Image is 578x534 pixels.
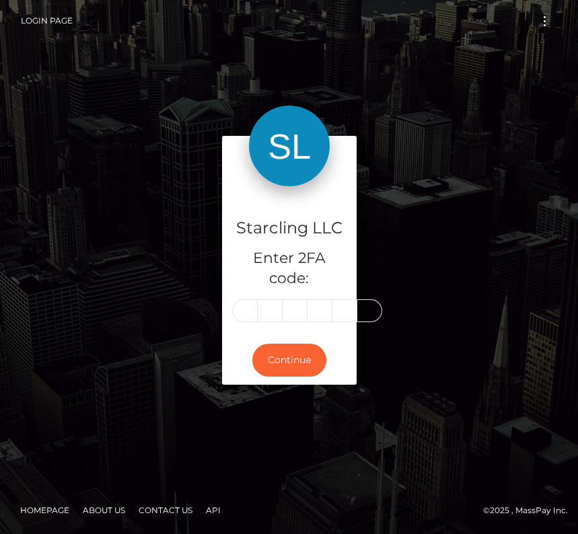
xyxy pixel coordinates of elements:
[232,248,347,290] h5: Enter 2FA code:
[15,500,75,521] a: Homepage
[10,503,568,518] div: © 2025 , MassPay Inc.
[201,500,226,521] a: API
[21,7,73,35] a: Login Page
[252,344,326,377] button: Continue
[77,500,131,521] a: About Us
[249,106,330,186] img: Starcling LLC
[232,217,347,240] h4: Starcling LLC
[133,500,198,521] a: Contact Us
[532,12,557,30] button: Toggle navigation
